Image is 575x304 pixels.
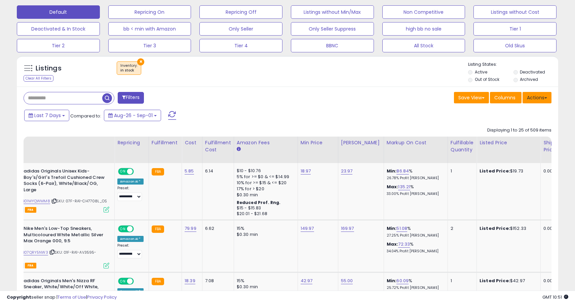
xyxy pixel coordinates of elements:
button: Non Competitive [382,5,465,19]
b: Max: [387,184,398,190]
p: 27.25% Profit [PERSON_NAME] [387,233,443,238]
b: Reduced Prof. Rng. [237,200,281,205]
div: Ship Price [543,139,557,153]
p: 33.00% Profit [PERSON_NAME] [387,192,443,196]
div: $10 - $10.76 [237,168,293,174]
div: $19.73 [480,168,535,174]
button: Listings without Cost [473,5,557,19]
div: Fulfillable Quantity [451,139,474,153]
button: Actions [523,92,551,103]
button: Save View [454,92,489,103]
button: Only Seller [199,22,282,36]
small: FBA [152,168,164,175]
strong: Copyright [7,294,31,300]
button: Tier 1 [473,22,557,36]
a: 18.97 [301,168,311,174]
a: 42.97 [301,277,313,284]
p: Listing States: [468,61,558,68]
a: 79.99 [185,225,196,232]
button: Aug-26 - Sep-01 [104,110,161,121]
div: Markup on Cost [387,139,445,146]
div: 0.00 [543,278,554,284]
div: Cost [185,139,199,146]
div: $0.30 min [237,192,293,198]
div: $0.30 min [237,284,293,290]
h5: Listings [36,64,62,73]
span: ON [119,278,127,284]
a: 149.97 [301,225,314,232]
button: Tier 3 [108,39,191,52]
div: 6.62 [205,225,229,232]
div: Title [7,139,112,146]
a: 55.00 [341,277,353,284]
div: 15% [237,278,293,284]
b: Min: [387,225,397,232]
div: ASIN: [8,225,109,268]
label: Deactivated [520,69,545,75]
a: B01MYQWMM8 [22,198,50,204]
span: OFF [133,226,144,232]
span: Inventory : [120,63,138,73]
span: Aug-26 - Sep-01 [114,112,153,119]
div: % [387,225,443,238]
th: The percentage added to the cost of goods (COGS) that forms the calculator for Min & Max prices. [384,137,448,163]
div: Fulfillment [152,139,179,146]
button: All Stock [382,39,465,52]
span: OFF [133,169,144,174]
div: Repricing [117,139,146,146]
p: 26.78% Profit [PERSON_NAME] [387,176,443,181]
span: | SKU: 01F-RA1-AV3595-100_9.5 [8,250,97,260]
div: $152.33 [480,225,535,232]
div: Listed Price [480,139,538,146]
div: Amazon AI * [117,236,144,242]
div: 1 [451,168,471,174]
div: 0.00 [543,168,554,174]
b: Listed Price: [480,168,510,174]
a: 169.97 [341,225,354,232]
div: [PERSON_NAME] [341,139,381,146]
b: adidas Originals Unisex Kids-Boy's/Girl's Trefoil Cushioned Crew Socks (6-Pair), White/Black/OG, ... [24,168,105,195]
label: Out of Stock [475,77,499,82]
div: % [387,168,443,181]
span: OFF [133,278,144,284]
div: 5% for >= $0 & <= $14.99 [237,174,293,180]
span: ON [119,226,127,232]
a: 86.84 [396,168,409,174]
button: bb < min with Amazon [108,22,191,36]
div: Fulfillment Cost [205,139,231,153]
a: 23.97 [341,168,353,174]
b: Nike Men's Low-Top Sneakers, Multicoloured White Metallic Silver Max Orange 000, 9.5 [24,225,105,246]
div: $0.30 min [237,232,293,238]
small: Amazon Fees. [237,146,241,152]
button: BBNC [291,39,374,52]
button: Tier 2 [17,39,100,52]
b: Listed Price: [480,225,510,232]
span: Last 7 Days [34,112,61,119]
a: Terms of Use [57,294,86,300]
a: 60.09 [396,277,409,284]
button: Last 7 Days [24,110,69,121]
span: FBA [25,207,36,213]
div: Amazon Fees [237,139,295,146]
div: Clear All Filters [24,75,53,82]
div: 7.08 [205,278,229,284]
label: Active [475,69,487,75]
a: 72.33 [398,241,410,248]
button: Columns [490,92,522,103]
b: adidas Originals Men's Nizza RF Sneaker, White/White/Off White, 8.5 [24,278,105,298]
button: Only Seller Suppress [291,22,374,36]
div: Displaying 1 to 25 of 509 items [487,127,551,134]
button: Deactivated & In Stock [17,22,100,36]
div: 6.14 [205,168,229,174]
div: % [387,241,443,254]
span: FBA [25,263,36,268]
div: 2 [451,225,471,232]
a: 18.39 [185,277,195,284]
button: Default [17,5,100,19]
div: seller snap | | [7,294,117,301]
button: Repricing On [108,5,191,19]
div: $20.01 - $21.68 [237,211,293,217]
button: Listings without Min/Max [291,5,374,19]
span: Compared to: [70,113,101,119]
span: ON [119,169,127,174]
